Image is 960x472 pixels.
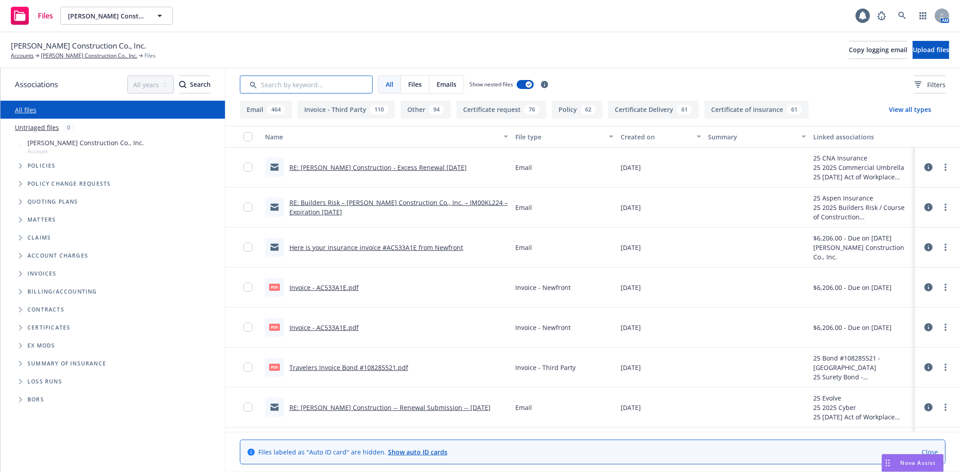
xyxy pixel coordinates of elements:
a: Report a Bug [873,7,891,25]
div: 25 [DATE] Act of Workplace Violence / Stalking Threat, Cyber, Commercial Umbrella, Commercial Pac... [813,172,911,182]
div: Summary [708,132,797,142]
span: Associations [15,79,58,90]
button: Copy logging email [849,41,907,59]
button: Filters [915,76,946,94]
span: Billing/Accounting [27,289,97,294]
span: Nova Assist [901,459,936,467]
a: more [940,162,951,173]
span: Invoice - Third Party [515,363,576,372]
button: [PERSON_NAME] Construction Co., Inc. [60,7,173,25]
div: 25 Surety Bond - [GEOGRAPHIC_DATA] - [GEOGRAPHIC_DATA], [GEOGRAPHIC_DATA], [GEOGRAPHIC_DATA], and... [813,372,911,382]
span: [DATE] [621,163,641,172]
a: more [940,242,951,253]
span: Claims [27,235,51,240]
a: more [940,362,951,373]
span: Files [38,12,53,19]
span: Email [515,403,532,412]
a: [PERSON_NAME] Construction Co., Inc. [41,52,137,60]
a: Here is your insurance invoice #AC533A1E from Newfront [289,243,463,252]
span: Invoice - Newfront [515,323,571,332]
span: [PERSON_NAME] Construction Co., Inc. [11,40,146,52]
button: Policy [552,101,603,119]
a: Accounts [11,52,34,60]
a: more [940,402,951,413]
input: Search by keyword... [240,76,373,94]
span: Filters [915,80,946,89]
button: Name [261,126,512,147]
span: Copy logging email [849,45,907,54]
span: Account charges [27,253,88,258]
span: Email [515,203,532,212]
a: RE: Builders Risk – [PERSON_NAME] Construction Co., Inc. – IM00KL224 – Expiration [DATE] [289,198,508,216]
a: more [940,202,951,213]
div: 25 Aspen Insurance [813,193,911,203]
button: SearchSearch [179,76,211,94]
a: Files [7,3,57,28]
div: 25 Bond #108285521 - [GEOGRAPHIC_DATA] [813,353,911,372]
div: 0 [63,122,75,133]
span: Email [515,243,532,252]
input: Toggle Row Selected [243,363,252,372]
span: [DATE] [621,363,641,372]
button: Certificate Delivery [608,101,699,119]
a: more [940,322,951,333]
span: Account [27,147,144,155]
span: [PERSON_NAME] Construction Co., Inc. [68,11,146,21]
a: Invoice - AC533A1E.pdf [289,283,359,292]
div: 110 [370,105,388,115]
button: Certificate of insurance [704,101,809,119]
button: Certificate request [456,101,546,119]
div: $6,206.00 - Due on [DATE] [813,233,911,243]
div: 25 2025 Builders Risk / Course of Construction [813,203,911,222]
div: 76 [524,105,540,115]
span: Invoice - Newfront [515,283,571,292]
span: Email [515,163,532,172]
span: [DATE] [621,203,641,212]
span: pdf [269,324,280,330]
div: 94 [429,105,444,115]
span: BORs [27,397,44,402]
span: All [386,80,393,89]
span: [DATE] [621,243,641,252]
span: pdf [269,284,280,290]
span: Matters [27,217,56,223]
a: All files [15,106,36,114]
span: Policies [27,163,56,169]
span: [DATE] [621,403,641,412]
span: Show nested files [469,80,513,88]
input: Toggle Row Selected [243,163,252,172]
div: $6,206.00 - Due on [DATE] [813,283,892,292]
div: Name [265,132,498,142]
button: Nova Assist [882,454,944,472]
span: Loss Runs [27,379,62,384]
div: 25 Evolve [813,393,911,403]
span: Files [408,80,422,89]
a: Search [893,7,911,25]
a: Travelers Invoice Bond #108285521.pdf [289,363,408,372]
div: 61 [787,105,802,115]
div: File type [515,132,604,142]
div: 25 2025 Commercial Umbrella [813,163,911,172]
span: Filters [927,80,946,89]
div: Tree Example [0,136,225,283]
span: [DATE] [621,323,641,332]
span: [PERSON_NAME] Construction Co., Inc. [27,138,144,147]
button: Linked associations [810,126,915,147]
div: 25 2025 Cyber [813,403,911,412]
div: Search [179,76,211,93]
div: $6,206.00 - Due on [DATE] [813,323,892,332]
input: Toggle Row Selected [243,203,252,212]
button: Other [401,101,451,119]
button: Summary [705,126,810,147]
span: Files labeled as "Auto ID card" are hidden. [258,447,447,457]
button: Invoice - Third Party [297,101,395,119]
span: Summary of insurance [27,361,106,366]
button: View all types [874,101,946,119]
button: File type [512,126,617,147]
div: Folder Tree Example [0,283,225,409]
a: Untriaged files [15,123,59,132]
input: Toggle Row Selected [243,323,252,332]
div: 25 CNA Insurance [813,153,911,163]
a: RE: [PERSON_NAME] Construction - Excess Renewal [DATE] [289,163,467,172]
button: Created on [617,126,705,147]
